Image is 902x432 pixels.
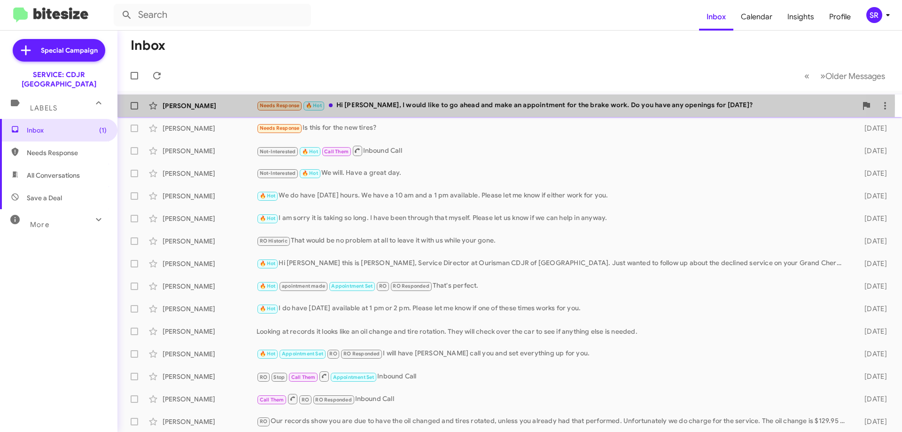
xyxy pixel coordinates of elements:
span: 🔥 Hot [260,306,276,312]
div: We do have [DATE] hours. We have a 10 am and a 1 pm available. Please let me know if either work ... [257,190,849,201]
span: RO [260,418,267,424]
span: (1) [99,126,107,135]
div: [PERSON_NAME] [163,327,257,336]
span: 🔥 Hot [260,260,276,267]
span: 🔥 Hot [260,215,276,221]
div: [PERSON_NAME] [163,259,257,268]
span: RO Responded [343,351,380,357]
div: [DATE] [849,236,894,246]
span: Not-Interested [260,170,296,176]
div: [DATE] [849,214,894,223]
div: [PERSON_NAME] [163,146,257,156]
span: « [804,70,809,82]
span: Not-Interested [260,149,296,155]
span: All Conversations [27,171,80,180]
span: Appointment Set [282,351,323,357]
div: Looking at records it looks like an oil change and tire rotation. They will check over the car to... [257,327,849,336]
div: [PERSON_NAME] [163,214,257,223]
div: [DATE] [849,169,894,178]
span: apointment made [282,283,325,289]
span: Save a Deal [27,193,62,203]
div: [PERSON_NAME] [163,191,257,201]
div: That would be no problem at all to leave it with us while your gone. [257,236,849,246]
input: Search [114,4,311,26]
div: I am sorry it is taking so long. I have been through that myself. Please let us know if we can he... [257,213,849,224]
div: [PERSON_NAME] [163,372,257,381]
span: Stop [273,374,285,380]
div: Hi [PERSON_NAME], I would like to go ahead and make an appointment for the brake work. Do you hav... [257,100,857,111]
div: [PERSON_NAME] [163,124,257,133]
div: [PERSON_NAME] [163,349,257,359]
div: Is this for the new tires? [257,123,849,134]
span: Inbox [27,126,107,135]
span: Call Them [260,397,284,403]
div: We will. Have a great day. [257,168,849,179]
span: » [820,70,825,82]
div: [DATE] [849,304,894,314]
span: Call Them [291,374,316,380]
div: [PERSON_NAME] [163,101,257,110]
span: RO Responded [315,397,351,403]
div: [PERSON_NAME] [163,304,257,314]
span: Labels [30,104,57,112]
span: RO [379,283,387,289]
span: 🔥 Hot [260,193,276,199]
span: 🔥 Hot [302,149,318,155]
span: 🔥 Hot [260,351,276,357]
div: [DATE] [849,124,894,133]
span: 🔥 Hot [302,170,318,176]
span: RO Responded [393,283,429,289]
span: 🔥 Hot [306,102,322,109]
nav: Page navigation example [799,66,891,86]
div: [PERSON_NAME] [163,169,257,178]
div: [PERSON_NAME] [163,394,257,404]
div: [DATE] [849,417,894,426]
a: Inbox [699,3,733,31]
span: RO Historic [260,238,288,244]
div: [DATE] [849,394,894,404]
span: 🔥 Hot [260,283,276,289]
span: RO [302,397,309,403]
span: Appointment Set [331,283,373,289]
span: Needs Response [260,125,300,131]
span: Needs Response [27,148,107,157]
div: [DATE] [849,372,894,381]
span: More [30,220,49,229]
a: Calendar [733,3,780,31]
a: Profile [822,3,858,31]
span: Older Messages [825,71,885,81]
span: Special Campaign [41,46,98,55]
div: [DATE] [849,282,894,291]
div: [PERSON_NAME] [163,417,257,426]
button: SR [858,7,892,23]
div: [DATE] [849,327,894,336]
h1: Inbox [131,38,165,53]
div: I do have [DATE] available at 1 pm or 2 pm. Please let me know if one of these times works for you. [257,303,849,314]
div: That's perfect. [257,281,849,291]
div: Inbound Call [257,370,849,382]
div: [DATE] [849,191,894,201]
div: Inbound Call [257,393,849,405]
div: Inbound Call [257,145,849,157]
a: Insights [780,3,822,31]
div: [PERSON_NAME] [163,282,257,291]
div: Our records show you are due to have the oil changed and tires rotated, unless you already had th... [257,416,849,427]
div: SR [866,7,882,23]
div: [PERSON_NAME] [163,236,257,246]
a: Special Campaign [13,39,105,62]
button: Next [815,66,891,86]
span: RO [329,351,337,357]
span: Needs Response [260,102,300,109]
div: [DATE] [849,146,894,156]
button: Previous [799,66,815,86]
div: [DATE] [849,349,894,359]
div: [DATE] [849,259,894,268]
span: Appointment Set [333,374,374,380]
div: Hi [PERSON_NAME] this is [PERSON_NAME], Service Director at Ourisman CDJR of [GEOGRAPHIC_DATA]. J... [257,258,849,269]
span: Call Them [324,149,349,155]
span: RO [260,374,267,380]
